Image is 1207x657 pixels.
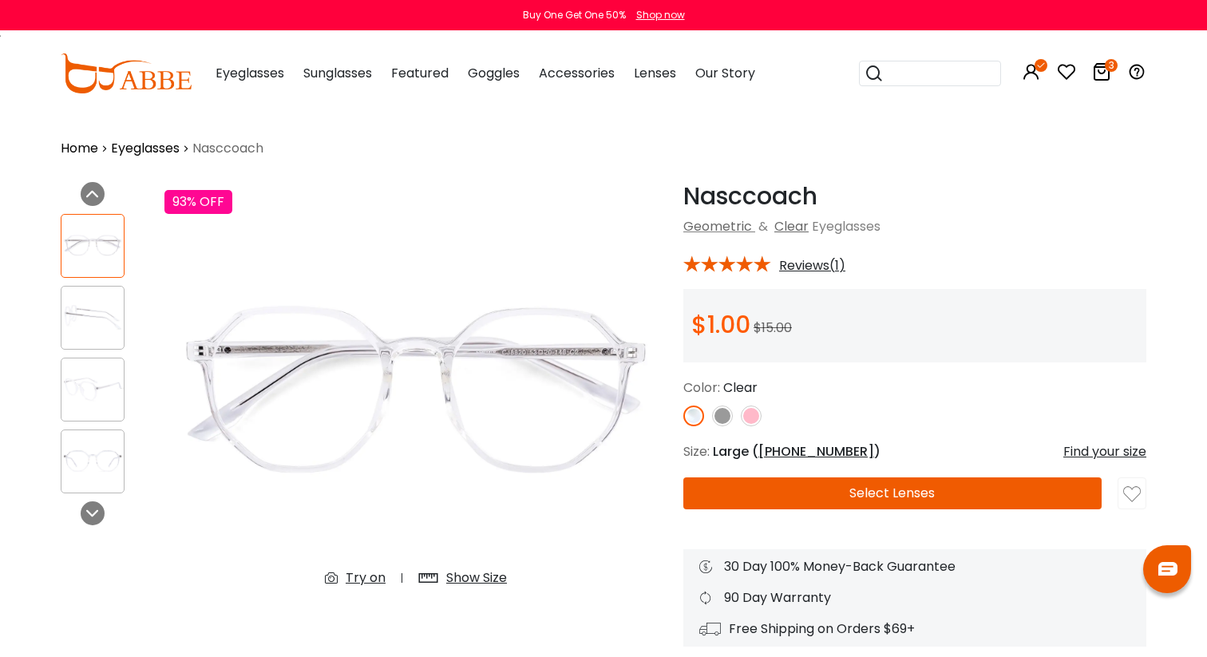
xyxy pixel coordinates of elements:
span: Eyeglasses [216,64,284,82]
span: Eyeglasses [812,217,881,235]
span: Nasccoach [192,139,263,158]
span: Featured [391,64,449,82]
img: chat [1158,562,1177,576]
span: Our Story [695,64,755,82]
span: Lenses [634,64,676,82]
div: Show Size [446,568,507,588]
div: Try on [346,568,386,588]
div: 90 Day Warranty [699,588,1130,608]
div: Free Shipping on Orders $69+ [699,619,1130,639]
a: Home [61,139,98,158]
span: Accessories [539,64,615,82]
span: Goggles [468,64,520,82]
a: Eyeglasses [111,139,180,158]
span: Size: [683,442,710,461]
div: Find your size [1063,442,1146,461]
div: 93% OFF [164,190,232,214]
img: Nasccoach Fclear Plastic Eyeglasses , UniversalBridgeFit Frames from ABBE Glasses [61,445,124,477]
span: Sunglasses [303,64,372,82]
div: Shop now [636,8,685,22]
span: Color: [683,378,720,397]
img: Nasccoach Fclear Plastic Eyeglasses , UniversalBridgeFit Frames from ABBE Glasses [61,302,124,333]
a: Shop now [628,8,685,22]
span: [PHONE_NUMBER] [758,442,874,461]
img: Nasccoach Fclear Plastic Eyeglasses , UniversalBridgeFit Frames from ABBE Glasses [61,230,124,261]
span: Large ( ) [713,442,881,461]
img: like [1123,485,1141,503]
span: Reviews(1) [779,259,845,273]
a: Clear [774,217,809,235]
h1: Nasccoach [683,182,1146,211]
span: Clear [723,378,758,397]
span: & [755,217,771,235]
button: Select Lenses [683,477,1102,509]
span: $1.00 [691,307,750,342]
i: 3 [1105,59,1118,72]
div: Buy One Get One 50% [523,8,626,22]
img: Nasccoach Fclear Plastic Eyeglasses , UniversalBridgeFit Frames from ABBE Glasses [164,182,667,601]
img: Nasccoach Fclear Plastic Eyeglasses , UniversalBridgeFit Frames from ABBE Glasses [61,374,124,405]
img: abbeglasses.com [61,53,192,93]
span: $15.00 [754,319,792,337]
a: Geometric [683,217,752,235]
div: 30 Day 100% Money-Back Guarantee [699,557,1130,576]
a: 3 [1092,65,1111,84]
